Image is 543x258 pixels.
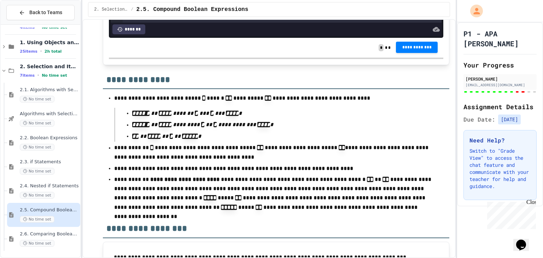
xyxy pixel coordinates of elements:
[20,120,54,127] span: No time set
[20,135,79,141] span: 2.2. Boolean Expressions
[20,183,79,189] span: 2.4. Nested if Statements
[20,159,79,165] span: 2.3. if Statements
[40,48,42,54] span: •
[484,199,536,229] iframe: chat widget
[463,115,495,124] span: Due Date:
[6,5,75,20] button: Back to Teams
[20,144,54,151] span: No time set
[20,25,35,30] span: 4 items
[20,73,35,78] span: 7 items
[20,63,79,70] span: 2. Selection and Iteration
[37,72,39,78] span: •
[466,76,535,82] div: [PERSON_NAME]
[20,87,79,93] span: 2.1. Algorithms with Selection and Repetition
[463,29,537,48] h1: P1 - APA [PERSON_NAME]
[513,230,536,251] iframe: chat widget
[20,49,37,54] span: 25 items
[29,9,62,16] span: Back to Teams
[463,3,485,19] div: My Account
[20,168,54,175] span: No time set
[131,7,133,12] span: /
[136,5,248,14] span: 2.5. Compound Boolean Expressions
[42,25,67,30] span: No time set
[94,7,128,12] span: 2. Selection and Iteration
[45,49,62,54] span: 2h total
[20,39,79,46] span: 1. Using Objects and Methods
[42,73,67,78] span: No time set
[20,231,79,237] span: 2.6. Comparing Boolean Expressions ([PERSON_NAME] Laws)
[20,111,79,117] span: Algorithms with Selection and Repetition - Topic 2.1
[20,240,54,247] span: No time set
[20,207,79,213] span: 2.5. Compound Boolean Expressions
[20,192,54,199] span: No time set
[3,3,49,45] div: Chat with us now!Close
[20,216,54,223] span: No time set
[37,24,39,30] span: •
[20,96,54,102] span: No time set
[469,136,531,145] h3: Need Help?
[469,147,531,190] p: Switch to "Grade View" to access the chat feature and communicate with your teacher for help and ...
[463,60,537,70] h2: Your Progress
[466,82,535,88] div: [EMAIL_ADDRESS][DOMAIN_NAME]
[463,102,537,112] h2: Assignment Details
[498,115,521,124] span: [DATE]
